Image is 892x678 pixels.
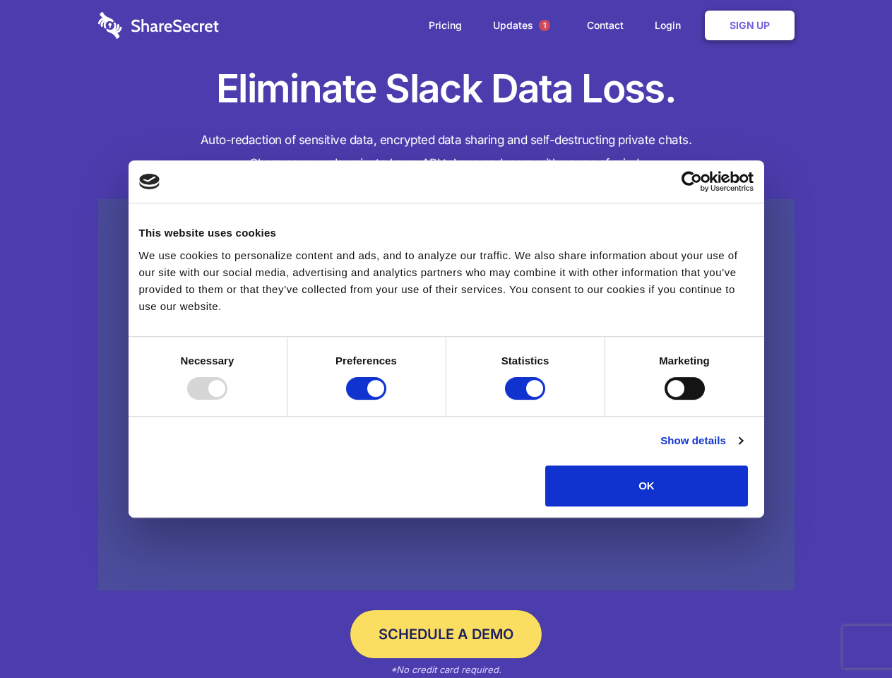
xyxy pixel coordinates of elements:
strong: Necessary [181,355,234,367]
a: Contact [573,4,638,47]
div: We use cookies to personalize content and ads, and to analyze our traffic. We also share informat... [139,247,754,315]
a: Sign Up [705,11,795,40]
h1: Eliminate Slack Data Loss. [98,64,795,114]
a: Schedule a Demo [350,610,542,658]
span: 1 [539,20,550,31]
strong: Preferences [335,355,397,367]
img: logo [139,174,160,189]
a: Pricing [415,4,476,47]
a: Wistia video thumbnail [98,199,795,591]
div: This website uses cookies [139,225,754,242]
em: *No credit card required. [391,664,501,675]
img: logo-wordmark-white-trans-d4663122ce5f474addd5e946df7df03e33cb6a1c49d2221995e7729f52c070b2.svg [98,12,219,39]
a: Show details [660,432,742,449]
a: Usercentrics Cookiebot - opens in a new window [630,171,754,192]
strong: Statistics [501,355,549,367]
h4: Auto-redaction of sensitive data, encrypted data sharing and self-destructing private chats. Shar... [98,129,795,175]
a: Login [641,4,702,47]
strong: Marketing [659,355,710,367]
button: OK [545,465,748,506]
